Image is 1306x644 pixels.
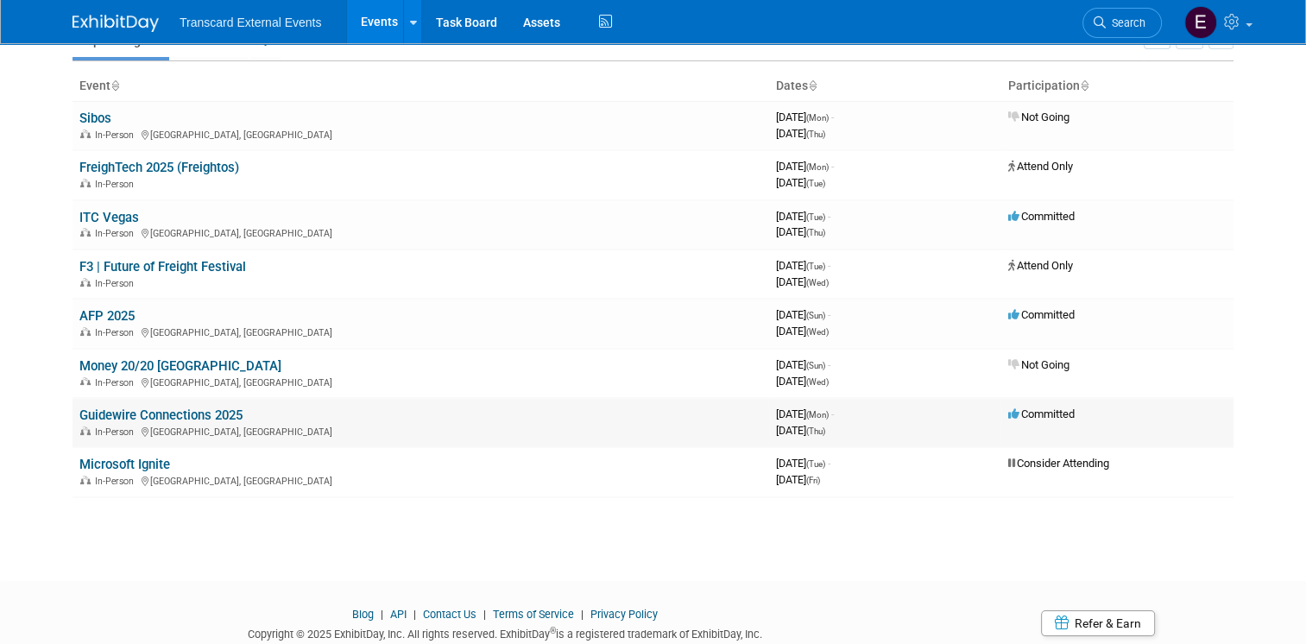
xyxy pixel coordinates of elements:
[828,259,830,272] span: -
[776,127,825,140] span: [DATE]
[1008,259,1073,272] span: Attend Only
[828,358,830,371] span: -
[806,179,825,188] span: (Tue)
[1008,210,1075,223] span: Committed
[831,110,834,123] span: -
[776,473,820,486] span: [DATE]
[110,79,119,92] a: Sort by Event Name
[776,375,829,388] span: [DATE]
[806,278,829,287] span: (Wed)
[776,407,834,420] span: [DATE]
[776,325,829,338] span: [DATE]
[80,179,91,187] img: In-Person Event
[769,72,1001,101] th: Dates
[1106,16,1145,29] span: Search
[776,457,830,470] span: [DATE]
[79,325,762,338] div: [GEOGRAPHIC_DATA], [GEOGRAPHIC_DATA]
[80,228,91,237] img: In-Person Event
[1008,407,1075,420] span: Committed
[79,424,762,438] div: [GEOGRAPHIC_DATA], [GEOGRAPHIC_DATA]
[95,228,139,239] span: In-Person
[423,608,476,621] a: Contact Us
[806,113,829,123] span: (Mon)
[79,127,762,141] div: [GEOGRAPHIC_DATA], [GEOGRAPHIC_DATA]
[95,476,139,487] span: In-Person
[806,361,825,370] span: (Sun)
[828,308,830,321] span: -
[776,110,834,123] span: [DATE]
[79,210,139,225] a: ITC Vegas
[806,459,825,469] span: (Tue)
[828,457,830,470] span: -
[79,407,243,423] a: Guidewire Connections 2025
[79,358,281,374] a: Money 20/20 [GEOGRAPHIC_DATA]
[806,476,820,485] span: (Fri)
[806,262,825,271] span: (Tue)
[806,377,829,387] span: (Wed)
[479,608,490,621] span: |
[493,608,574,621] a: Terms of Service
[95,426,139,438] span: In-Person
[806,129,825,139] span: (Thu)
[776,160,834,173] span: [DATE]
[806,426,825,436] span: (Thu)
[808,79,817,92] a: Sort by Start Date
[80,327,91,336] img: In-Person Event
[776,176,825,189] span: [DATE]
[79,308,135,324] a: AFP 2025
[80,426,91,435] img: In-Person Event
[806,327,829,337] span: (Wed)
[1184,6,1217,39] img: Ella Millard
[1001,72,1233,101] th: Participation
[831,407,834,420] span: -
[776,275,829,288] span: [DATE]
[73,15,159,32] img: ExhibitDay
[79,110,111,126] a: Sibos
[1080,79,1088,92] a: Sort by Participation Type
[590,608,658,621] a: Privacy Policy
[80,278,91,287] img: In-Person Event
[79,160,239,175] a: FreighTech 2025 (Freightos)
[79,259,246,275] a: F3 | Future of Freight Festival
[79,225,762,239] div: [GEOGRAPHIC_DATA], [GEOGRAPHIC_DATA]
[806,212,825,222] span: (Tue)
[73,622,937,642] div: Copyright © 2025 ExhibitDay, Inc. All rights reserved. ExhibitDay is a registered trademark of Ex...
[1008,308,1075,321] span: Committed
[376,608,388,621] span: |
[806,228,825,237] span: (Thu)
[95,278,139,289] span: In-Person
[577,608,588,621] span: |
[806,311,825,320] span: (Sun)
[79,473,762,487] div: [GEOGRAPHIC_DATA], [GEOGRAPHIC_DATA]
[79,375,762,388] div: [GEOGRAPHIC_DATA], [GEOGRAPHIC_DATA]
[79,457,170,472] a: Microsoft Ignite
[352,608,374,621] a: Blog
[1008,457,1109,470] span: Consider Attending
[776,424,825,437] span: [DATE]
[73,72,769,101] th: Event
[776,210,830,223] span: [DATE]
[80,476,91,484] img: In-Person Event
[95,377,139,388] span: In-Person
[390,608,407,621] a: API
[1082,8,1162,38] a: Search
[180,16,321,29] span: Transcard External Events
[776,308,830,321] span: [DATE]
[409,608,420,621] span: |
[80,377,91,386] img: In-Person Event
[95,179,139,190] span: In-Person
[1008,160,1073,173] span: Attend Only
[550,626,556,635] sup: ®
[776,358,830,371] span: [DATE]
[831,160,834,173] span: -
[828,210,830,223] span: -
[95,327,139,338] span: In-Person
[806,162,829,172] span: (Mon)
[1041,610,1155,636] a: Refer & Earn
[80,129,91,138] img: In-Person Event
[776,225,825,238] span: [DATE]
[95,129,139,141] span: In-Person
[806,410,829,420] span: (Mon)
[776,259,830,272] span: [DATE]
[1008,110,1069,123] span: Not Going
